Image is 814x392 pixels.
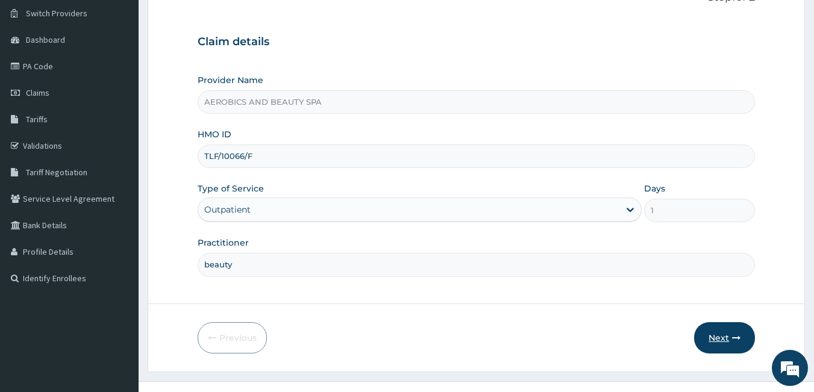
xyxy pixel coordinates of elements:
label: Type of Service [198,182,264,194]
label: Days [644,182,665,194]
span: Claims [26,87,49,98]
h3: Claim details [198,36,756,49]
span: Tariffs [26,114,48,125]
button: Previous [198,322,267,353]
button: Next [694,322,755,353]
span: Tariff Negotiation [26,167,87,178]
span: Switch Providers [26,8,87,19]
img: d_794563401_company_1708531726252_794563401 [22,60,49,90]
label: Provider Name [198,74,263,86]
div: Chat with us now [63,67,202,83]
div: Minimize live chat window [198,6,227,35]
input: Enter HMO ID [198,145,756,168]
span: We're online! [70,119,166,240]
textarea: Type your message and hit 'Enter' [6,263,230,305]
label: Practitioner [198,237,249,249]
span: Dashboard [26,34,65,45]
label: HMO ID [198,128,231,140]
input: Enter Name [198,253,756,276]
